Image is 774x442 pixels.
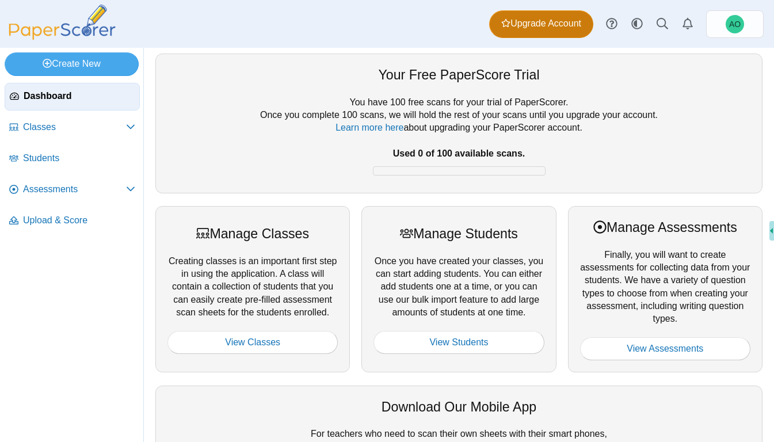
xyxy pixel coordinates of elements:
[729,20,741,28] span: Allysa Orwig
[5,32,120,41] a: PaperScorer
[167,96,750,181] div: You have 100 free scans for your trial of PaperScorer. Once you complete 100 scans, we will hold ...
[361,206,556,372] div: Once you have created your classes, you can start adding students. You can either add students on...
[5,83,140,110] a: Dashboard
[23,152,135,165] span: Students
[373,224,544,243] div: Manage Students
[568,206,762,372] div: Finally, you will want to create assessments for collecting data from your students. We have a va...
[167,66,750,84] div: Your Free PaperScore Trial
[706,10,764,38] a: Allysa Orwig
[5,207,140,235] a: Upload & Score
[5,176,140,204] a: Assessments
[501,17,581,30] span: Upgrade Account
[5,5,120,40] img: PaperScorer
[373,331,544,354] a: View Students
[580,218,750,237] div: Manage Assessments
[23,121,126,134] span: Classes
[167,331,338,354] a: View Classes
[580,337,750,360] a: View Assessments
[167,224,338,243] div: Manage Classes
[5,145,140,173] a: Students
[675,12,700,37] a: Alerts
[167,398,750,416] div: Download Our Mobile App
[155,206,350,372] div: Creating classes is an important first step in using the application. A class will contain a coll...
[5,52,139,75] a: Create New
[393,148,525,158] b: Used 0 of 100 available scans.
[335,123,403,132] a: Learn more here
[726,15,744,33] span: Allysa Orwig
[489,10,593,38] a: Upgrade Account
[23,214,135,227] span: Upload & Score
[23,183,126,196] span: Assessments
[24,90,135,102] span: Dashboard
[5,114,140,142] a: Classes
